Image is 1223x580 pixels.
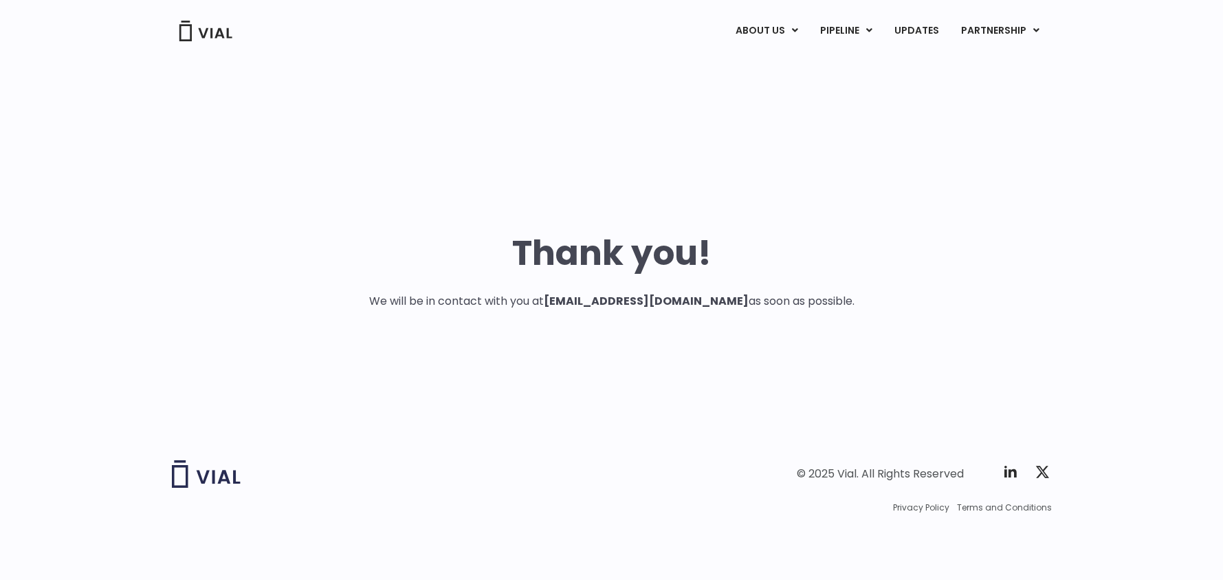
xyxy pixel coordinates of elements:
p: We will be in contact with you at as soon as possible. [172,293,1052,310]
span: [EMAIL_ADDRESS][DOMAIN_NAME] [544,293,749,309]
div: © 2025 Vial. All Rights Reserved [797,466,964,482]
a: Terms and Conditions [957,502,1052,514]
a: ABOUT USMenu Toggle [725,19,808,43]
img: Vial Logo [178,21,233,41]
a: Privacy Policy [893,502,949,514]
a: PARTNERSHIPMenu Toggle [950,19,1050,43]
h2: Thank you! [172,234,1052,272]
a: UPDATES [883,19,949,43]
img: Vial logo wih "Vial" spelled out [172,460,241,488]
a: PIPELINEMenu Toggle [809,19,883,43]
